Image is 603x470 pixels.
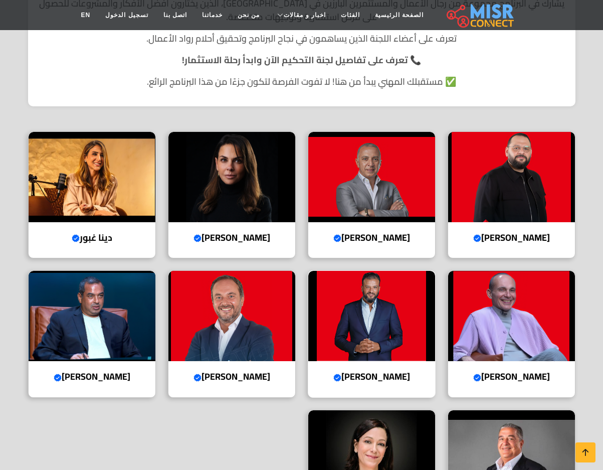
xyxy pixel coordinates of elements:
[442,131,581,259] a: عبد الله سلام [PERSON_NAME]
[308,132,435,222] img: أحمد السويدي
[302,270,442,398] a: أيمن ممدوح [PERSON_NAME]
[473,374,481,382] svg: Verified account
[54,374,62,382] svg: Verified account
[162,131,302,259] a: هيلدا لوقا [PERSON_NAME]
[267,6,333,25] a: اخبار و مقالات
[194,6,230,25] a: خدماتنا
[367,6,431,25] a: الصفحة الرئيسية
[302,131,442,259] a: أحمد السويدي [PERSON_NAME]
[448,271,575,361] img: محمد فاروق
[38,75,565,88] p: ✅ مستقبلك المهني يبدأ من هنا! لا تفوت الفرصة لتكون جزءًا من هذا البرنامج الرائع.
[168,132,295,222] img: هيلدا لوقا
[36,232,148,243] h4: دينا غبور
[308,271,435,361] img: أيمن ممدوح
[193,234,202,242] svg: Verified account
[162,270,302,398] a: أحمد طارق خليل [PERSON_NAME]
[74,6,98,25] a: EN
[29,132,155,222] img: دينا غبور
[442,270,581,398] a: محمد فاروق [PERSON_NAME]
[72,234,80,242] svg: Verified account
[447,3,514,28] img: main.misr_connect
[176,371,288,382] h4: [PERSON_NAME]
[473,234,481,242] svg: Verified account
[193,374,202,382] svg: Verified account
[29,271,155,361] img: محمد إسماعيل منصور
[156,6,194,25] a: اتصل بنا
[168,271,295,361] img: أحمد طارق خليل
[333,374,341,382] svg: Verified account
[230,6,267,25] a: من نحن
[22,131,162,259] a: دينا غبور دينا غبور
[36,371,148,382] h4: [PERSON_NAME]
[316,232,428,243] h4: [PERSON_NAME]
[38,53,565,67] p: 📞 تعرف على تفاصيل لجنة التحكيم الآن وابدأ رحلة الاستثمار!
[448,132,575,222] img: عبد الله سلام
[38,32,565,45] p: تعرف على أعضاء اللجنة الذين يساهمون في نجاح البرنامج وتحقيق أحلام رواد الأعمال.
[456,371,567,382] h4: [PERSON_NAME]
[176,232,288,243] h4: [PERSON_NAME]
[456,232,567,243] h4: [PERSON_NAME]
[333,234,341,242] svg: Verified account
[22,270,162,398] a: محمد إسماعيل منصور [PERSON_NAME]
[333,6,367,25] a: الفئات
[284,11,326,20] span: اخبار و مقالات
[316,371,428,382] h4: [PERSON_NAME]
[98,6,155,25] a: تسجيل الدخول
